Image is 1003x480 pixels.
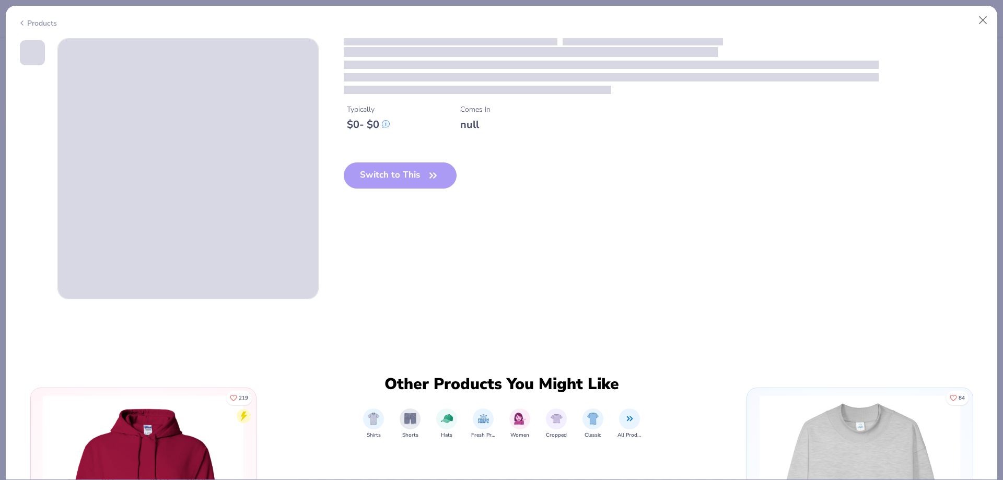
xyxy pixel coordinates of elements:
span: Classic [585,431,601,439]
span: Hats [441,431,452,439]
div: Other Products You Might Like [378,375,625,394]
span: Fresh Prints [471,431,495,439]
button: Like [946,391,969,405]
span: Shorts [402,431,418,439]
button: filter button [400,408,421,439]
span: Shirts [367,431,381,439]
button: filter button [617,408,642,439]
div: filter for Cropped [546,408,567,439]
button: filter button [509,408,530,439]
img: Women Image [514,413,526,425]
span: Women [510,431,529,439]
img: All Products Image [624,413,636,425]
div: filter for Shirts [363,408,384,439]
button: filter button [363,408,384,439]
img: Cropped Image [551,413,563,425]
div: filter for Classic [582,408,603,439]
span: Cropped [546,431,567,439]
div: filter for Fresh Prints [471,408,495,439]
button: Close [973,10,993,30]
button: Like [226,391,252,405]
button: filter button [546,408,567,439]
button: filter button [436,408,457,439]
img: Hats Image [441,413,453,425]
div: Products [18,18,57,29]
div: filter for Hats [436,408,457,439]
button: filter button [582,408,603,439]
img: Fresh Prints Image [477,413,489,425]
div: null [460,118,491,131]
div: filter for Women [509,408,530,439]
img: Shorts Image [404,413,416,425]
button: filter button [471,408,495,439]
span: 219 [239,395,248,401]
div: $ 0 - $ 0 [347,118,390,131]
div: filter for Shorts [400,408,421,439]
div: Typically [347,104,390,115]
div: filter for All Products [617,408,642,439]
img: Classic Image [587,413,599,425]
img: Shirts Image [368,413,380,425]
span: All Products [617,431,642,439]
div: Comes In [460,104,491,115]
span: 84 [959,395,965,401]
